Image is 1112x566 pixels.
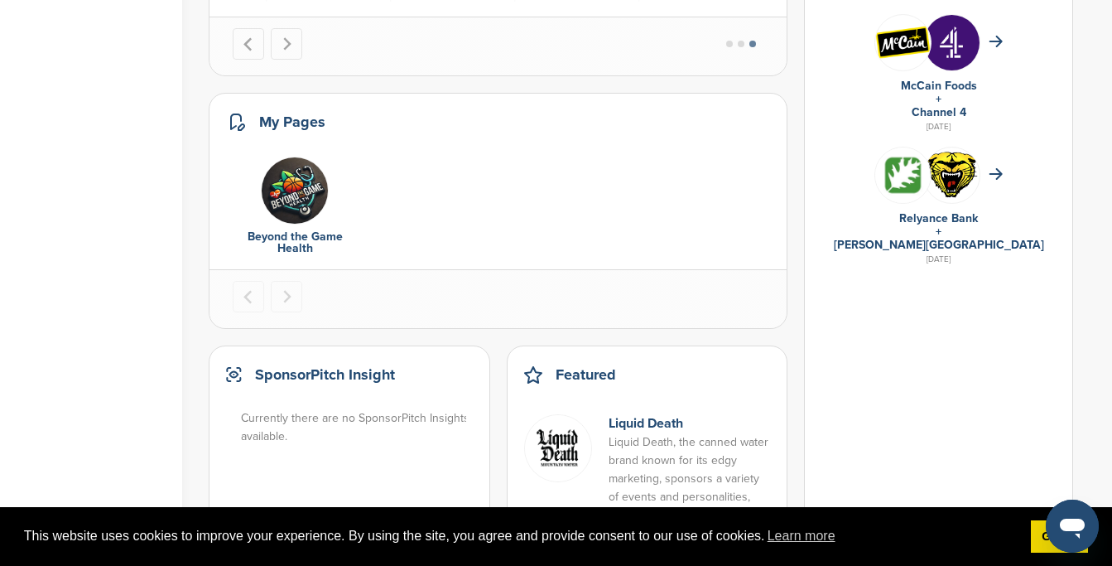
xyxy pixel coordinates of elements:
a: Channel 4 [912,105,966,119]
img: Screen shot 2022 01 05 at 10.58.13 am [524,414,592,482]
a: Relyance Bank [899,211,978,225]
h2: My Pages [259,110,325,133]
iframe: Button to launch messaging window [1046,500,1099,553]
h2: Featured [556,363,616,386]
img: Design img dhsqmo [924,151,980,199]
img: Odp7hoyt 400x400 [875,148,931,203]
button: Previous slide [233,28,264,60]
a: dismiss cookie message [1031,520,1088,554]
a: learn more about cookies [765,524,838,549]
a: Beyond the Game Health [248,230,343,255]
img: Open uri20141112 50798 1gyzy02 [875,26,931,59]
a: + [936,92,941,106]
button: Go to page 3 [749,41,756,47]
div: Currently there are no SponsorPitch Insights available. [241,409,474,446]
ul: Select a slide to show [712,38,770,51]
img: Ctknvhwm 400x400 [924,15,980,70]
a: [PERSON_NAME][GEOGRAPHIC_DATA] [834,238,1044,252]
button: Go to page 1 [726,41,733,47]
button: Previous slide [233,281,264,312]
span: This website uses cookies to improve your experience. By using the site, you agree and provide co... [24,524,1018,549]
h2: SponsorPitch Insight [255,363,395,386]
a: McCain Foods [901,79,977,93]
a: Beyond the game logo color small [241,157,349,223]
button: Go to first slide [271,28,302,60]
div: [DATE] [821,252,1056,267]
a: Liquid Death [609,415,683,432]
div: [DATE] [821,119,1056,134]
a: + [936,225,941,239]
button: Next slide [271,281,302,312]
img: Beyond the game logo color small [261,157,329,225]
div: 1 of 1 [233,157,357,254]
button: Go to page 2 [738,41,744,47]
